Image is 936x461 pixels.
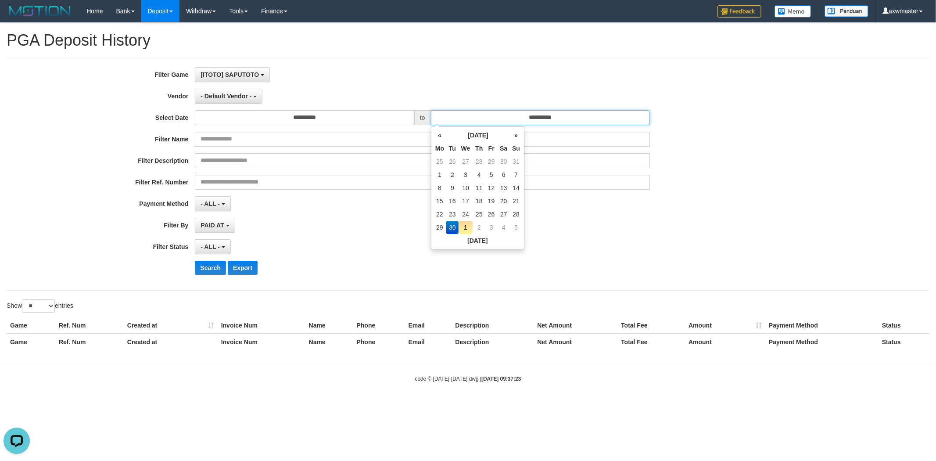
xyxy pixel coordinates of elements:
[22,299,55,313] select: Showentries
[446,155,459,168] td: 26
[4,4,30,30] button: Open LiveChat chat widget
[497,194,510,208] td: 20
[485,221,497,234] td: 3
[765,317,879,334] th: Payment Method
[124,317,218,334] th: Created at
[510,208,522,221] td: 28
[7,317,55,334] th: Game
[228,261,258,275] button: Export
[218,334,305,350] th: Invoice Num
[433,194,446,208] td: 15
[775,5,811,18] img: Button%20Memo.svg
[195,196,230,211] button: - ALL -
[55,317,124,334] th: Ref. Num
[446,129,510,142] th: [DATE]
[879,317,929,334] th: Status
[452,334,534,350] th: Description
[353,317,405,334] th: Phone
[510,142,522,155] th: Su
[195,261,226,275] button: Search
[497,181,510,194] td: 13
[510,181,522,194] td: 14
[201,71,259,78] span: [ITOTO] SAPUTOTO
[459,142,473,155] th: We
[497,208,510,221] td: 27
[433,142,446,155] th: Mo
[218,317,305,334] th: Invoice Num
[305,317,353,334] th: Name
[485,142,497,155] th: Fr
[879,334,929,350] th: Status
[414,110,431,125] span: to
[510,155,522,168] td: 31
[7,32,929,49] h1: PGA Deposit History
[415,376,521,382] small: code © [DATE]-[DATE] dwg |
[510,194,522,208] td: 21
[7,4,73,18] img: MOTION_logo.png
[459,181,473,194] td: 10
[446,142,459,155] th: Tu
[459,155,473,168] td: 27
[195,89,262,104] button: - Default Vendor -
[55,334,124,350] th: Ref. Num
[685,317,765,334] th: Amount
[7,334,55,350] th: Game
[473,194,485,208] td: 18
[485,194,497,208] td: 19
[459,208,473,221] td: 24
[485,208,497,221] td: 26
[433,129,446,142] th: «
[485,181,497,194] td: 12
[7,299,73,313] label: Show entries
[459,194,473,208] td: 17
[446,221,459,234] td: 30
[433,181,446,194] td: 8
[473,181,485,194] td: 11
[717,5,761,18] img: Feedback.jpg
[433,155,446,168] td: 25
[124,334,218,350] th: Created at
[485,168,497,181] td: 5
[433,221,446,234] td: 29
[473,168,485,181] td: 4
[459,168,473,181] td: 3
[195,218,235,233] button: PAID AT
[452,317,534,334] th: Description
[685,334,765,350] th: Amount
[195,239,230,254] button: - ALL -
[473,142,485,155] th: Th
[534,334,617,350] th: Net Amount
[433,168,446,181] td: 1
[405,334,452,350] th: Email
[473,221,485,234] td: 2
[459,221,473,234] td: 1
[446,208,459,221] td: 23
[617,317,685,334] th: Total Fee
[473,208,485,221] td: 25
[201,200,220,207] span: - ALL -
[510,221,522,234] td: 5
[534,317,617,334] th: Net Amount
[305,334,353,350] th: Name
[201,93,251,100] span: - Default Vendor -
[201,243,220,250] span: - ALL -
[201,222,224,229] span: PAID AT
[765,334,879,350] th: Payment Method
[497,155,510,168] td: 30
[481,376,521,382] strong: [DATE] 09:37:23
[485,155,497,168] td: 29
[497,221,510,234] td: 4
[446,168,459,181] td: 2
[825,5,868,17] img: panduan.png
[617,334,685,350] th: Total Fee
[405,317,452,334] th: Email
[433,208,446,221] td: 22
[433,234,522,247] th: [DATE]
[497,168,510,181] td: 6
[510,129,522,142] th: »
[446,181,459,194] td: 9
[497,142,510,155] th: Sa
[446,194,459,208] td: 16
[510,168,522,181] td: 7
[195,67,270,82] button: [ITOTO] SAPUTOTO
